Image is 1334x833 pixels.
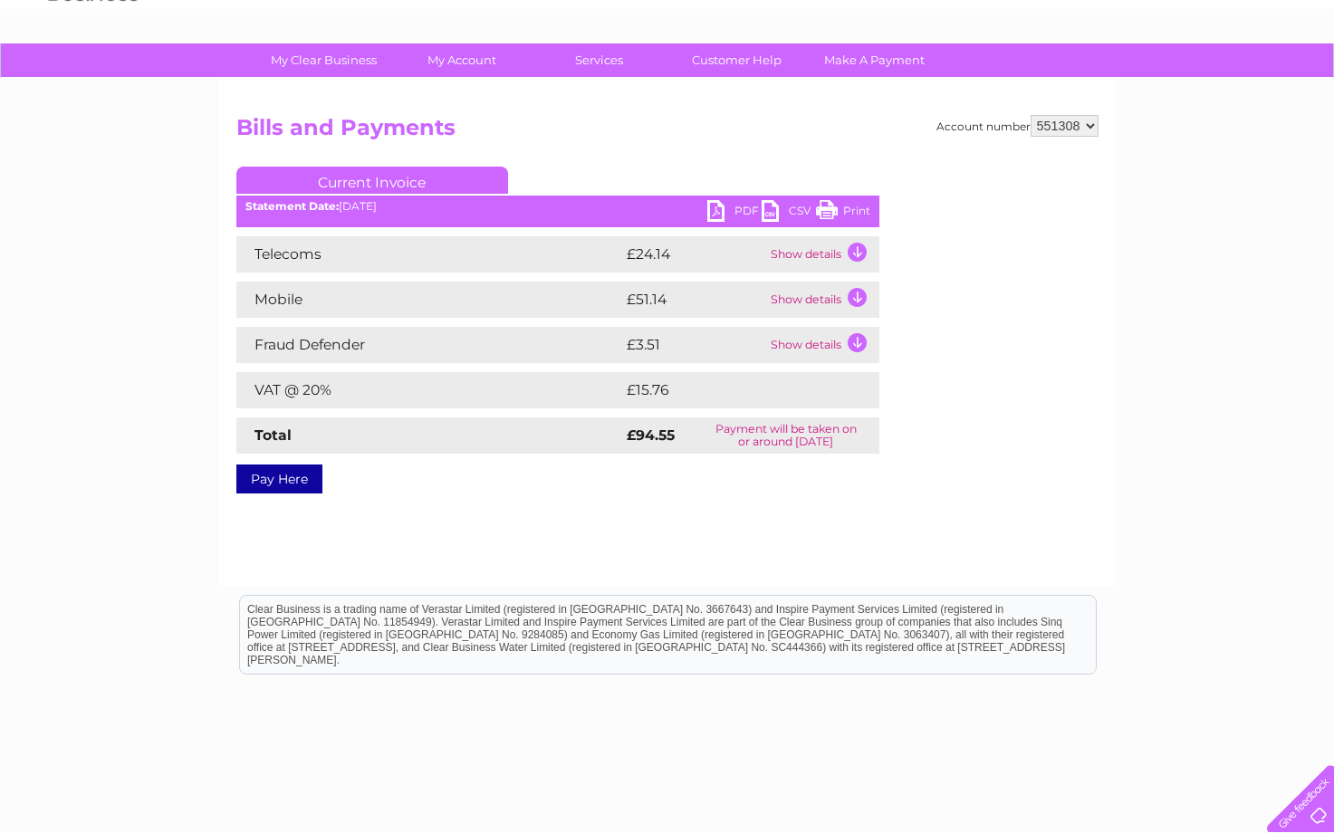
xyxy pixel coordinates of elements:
[622,236,766,273] td: £24.14
[1274,77,1317,91] a: Log out
[1060,77,1100,91] a: Energy
[236,167,508,194] a: Current Invoice
[254,426,292,444] strong: Total
[766,282,879,318] td: Show details
[936,115,1099,137] div: Account number
[236,115,1099,149] h2: Bills and Payments
[993,9,1118,32] a: 0333 014 3131
[816,200,870,226] a: Print
[1176,77,1203,91] a: Blog
[236,464,322,493] a: Pay Here
[800,43,949,77] a: Make A Payment
[524,43,674,77] a: Services
[249,43,398,77] a: My Clear Business
[766,236,879,273] td: Show details
[766,327,879,363] td: Show details
[236,282,622,318] td: Mobile
[622,327,766,363] td: £3.51
[762,200,816,226] a: CSV
[245,199,339,213] b: Statement Date:
[622,372,841,408] td: £15.76
[1214,77,1258,91] a: Contact
[622,282,766,318] td: £51.14
[240,10,1096,88] div: Clear Business is a trading name of Verastar Limited (registered in [GEOGRAPHIC_DATA] No. 3667643...
[1111,77,1166,91] a: Telecoms
[387,43,536,77] a: My Account
[693,417,879,454] td: Payment will be taken on or around [DATE]
[236,372,622,408] td: VAT @ 20%
[236,236,622,273] td: Telecoms
[707,200,762,226] a: PDF
[47,47,139,102] img: logo.png
[1015,77,1050,91] a: Water
[236,327,622,363] td: Fraud Defender
[627,426,675,444] strong: £94.55
[662,43,811,77] a: Customer Help
[236,200,879,213] div: [DATE]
